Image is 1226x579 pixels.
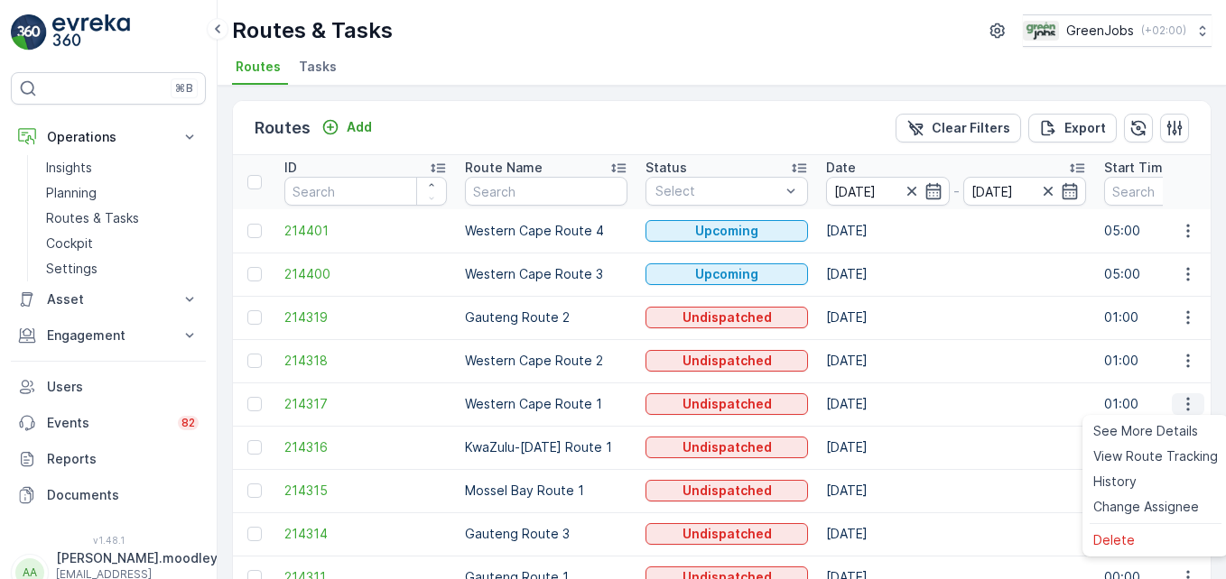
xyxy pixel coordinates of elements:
[646,437,808,458] button: Undispatched
[817,512,1095,556] td: [DATE]
[247,310,262,325] div: Toggle Row Selected
[1141,23,1186,38] p: ( +02:00 )
[11,119,206,155] button: Operations
[683,438,772,456] p: Undispatched
[39,206,206,231] a: Routes & Tasks
[1028,114,1117,142] button: Export
[683,352,772,370] p: Undispatched
[284,308,447,326] a: 214319
[456,209,636,253] td: Western Cape Route 4
[817,209,1095,253] td: [DATE]
[456,253,636,296] td: Western Cape Route 3
[465,159,543,177] p: Route Name
[1093,498,1199,516] span: Change Assignee
[817,253,1095,296] td: [DATE]
[247,483,262,498] div: Toggle Row Selected
[47,414,167,432] p: Events
[39,256,206,281] a: Settings
[817,296,1095,339] td: [DATE]
[255,115,311,141] p: Routes
[47,378,199,396] p: Users
[1104,159,1171,177] p: Start Time
[47,326,170,345] p: Engagement
[646,263,808,285] button: Upcoming
[232,16,393,45] p: Routes & Tasks
[11,14,47,51] img: logo
[284,482,447,500] a: 214315
[284,159,297,177] p: ID
[817,426,1095,469] td: [DATE]
[11,281,206,317] button: Asset
[826,177,950,206] input: dd/mm/yyyy
[47,486,199,504] p: Documents
[456,339,636,382] td: Western Cape Route 2
[683,482,772,500] p: Undispatched
[284,222,447,240] a: 214401
[46,184,97,202] p: Planning
[646,393,808,415] button: Undispatched
[817,339,1095,382] td: [DATE]
[299,58,337,76] span: Tasks
[11,369,206,405] a: Users
[456,296,636,339] td: Gauteng Route 2
[247,440,262,455] div: Toggle Row Selected
[11,477,206,513] a: Documents
[284,395,447,413] a: 214317
[1093,531,1135,549] span: Delete
[284,352,447,370] a: 214318
[646,307,808,328] button: Undispatched
[456,382,636,426] td: Western Cape Route 1
[247,267,262,281] div: Toggle Row Selected
[683,308,772,326] p: Undispatched
[1093,473,1137,491] span: History
[247,224,262,238] div: Toggle Row Selected
[39,231,206,256] a: Cockpit
[47,290,170,308] p: Asset
[284,177,447,206] input: Search
[284,438,447,456] a: 214316
[963,177,1087,206] input: dd/mm/yyyy
[11,317,206,354] button: Engagement
[52,14,130,51] img: logo_light-DOdMpM7g.png
[1093,447,1218,465] span: View Route Tracking
[39,180,206,206] a: Planning
[39,155,206,180] a: Insights
[46,159,92,177] p: Insights
[683,525,772,543] p: Undispatched
[695,265,758,283] p: Upcoming
[465,177,627,206] input: Search
[284,525,447,543] a: 214314
[646,350,808,372] button: Undispatched
[11,405,206,441] a: Events82
[247,397,262,411] div: Toggle Row Selected
[284,265,447,283] span: 214400
[347,118,372,136] p: Add
[1064,119,1106,137] p: Export
[11,535,206,546] span: v 1.48.1
[932,119,1010,137] p: Clear Filters
[817,469,1095,512] td: [DATE]
[953,180,960,202] p: -
[896,114,1021,142] button: Clear Filters
[56,549,218,567] p: [PERSON_NAME].moodley
[46,234,93,253] p: Cockpit
[646,220,808,242] button: Upcoming
[655,182,780,200] p: Select
[456,426,636,469] td: KwaZulu-[DATE] Route 1
[236,58,281,76] span: Routes
[314,116,379,138] button: Add
[1086,444,1225,469] a: View Route Tracking
[817,382,1095,426] td: [DATE]
[456,469,636,512] td: Mossel Bay Route 1
[826,159,856,177] p: Date
[646,159,687,177] p: Status
[247,527,262,541] div: Toggle Row Selected
[1023,14,1212,47] button: GreenJobs(+02:00)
